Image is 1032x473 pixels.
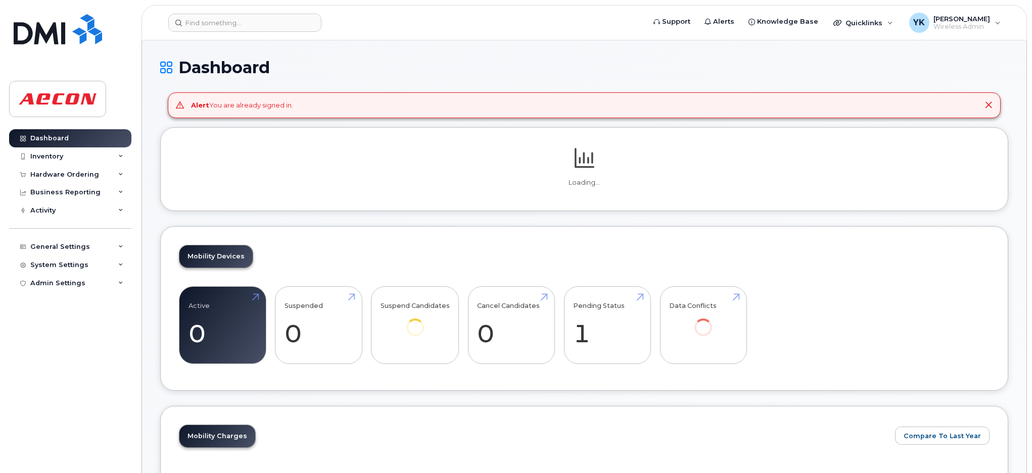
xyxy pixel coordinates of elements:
[179,178,990,187] p: Loading...
[189,292,257,358] a: Active 0
[179,425,255,447] a: Mobility Charges
[573,292,641,358] a: Pending Status 1
[160,59,1008,76] h1: Dashboard
[477,292,545,358] a: Cancel Candidates 0
[191,100,293,110] div: You are already signed in.
[285,292,353,358] a: Suspended 0
[895,427,990,445] button: Compare To Last Year
[904,431,981,441] span: Compare To Last Year
[669,292,737,350] a: Data Conflicts
[191,101,209,109] strong: Alert
[381,302,450,309] h4: Suspend Candidates
[179,245,253,268] a: Mobility Devices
